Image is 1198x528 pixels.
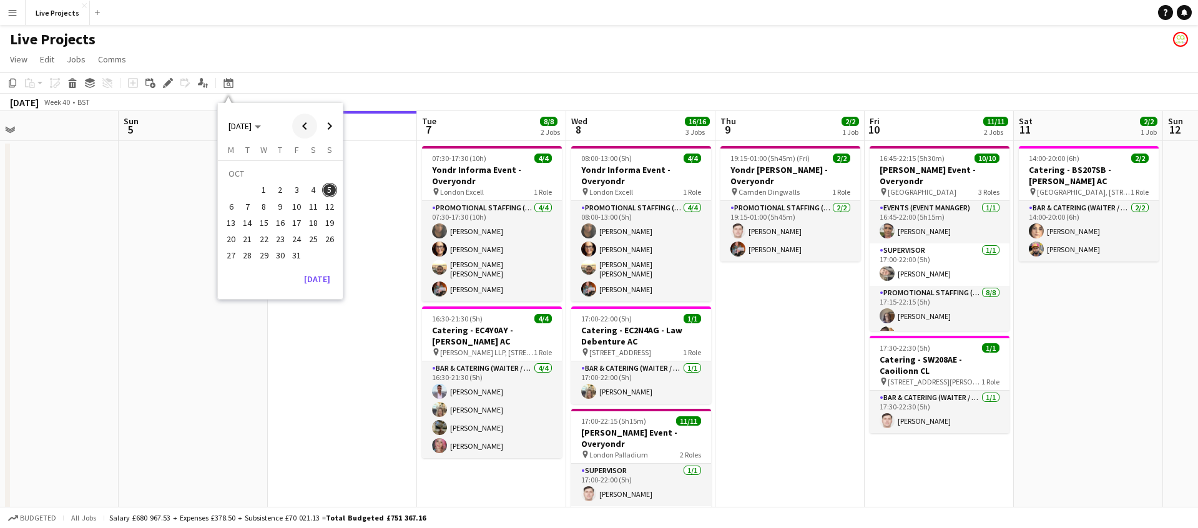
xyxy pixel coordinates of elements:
[540,117,557,126] span: 8/8
[10,54,27,65] span: View
[534,314,552,323] span: 4/4
[422,164,562,187] h3: Yondr Informa Event - Overyondr
[239,247,255,263] button: 28-10-2025
[40,54,54,65] span: Edit
[440,348,534,357] span: [PERSON_NAME] LLP, [STREET_ADDRESS]
[1019,201,1159,262] app-card-role: Bar & Catering (Waiter / waitress)2/214:00-20:00 (6h)[PERSON_NAME][PERSON_NAME]
[322,232,337,247] span: 26
[1017,122,1033,137] span: 11
[880,343,930,353] span: 17:30-22:30 (5h)
[256,215,272,231] button: 15-10-2025
[1037,187,1131,197] span: [GEOGRAPHIC_DATA], [STREET_ADDRESS]
[684,154,701,163] span: 4/4
[571,361,711,404] app-card-role: Bar & Catering (Waiter / waitress)1/117:00-22:00 (5h)[PERSON_NAME]
[432,314,483,323] span: 16:30-21:30 (5h)
[240,199,255,214] span: 7
[571,427,711,449] h3: [PERSON_NAME] Event - Overyondr
[684,314,701,323] span: 1/1
[534,154,552,163] span: 4/4
[888,187,956,197] span: [GEOGRAPHIC_DATA]
[1019,115,1033,127] span: Sat
[306,199,321,214] span: 11
[272,182,288,198] button: 02-10-2025
[256,247,272,263] button: 29-10-2025
[326,513,426,522] span: Total Budgeted £751 367.16
[62,51,91,67] a: Jobs
[571,306,711,404] app-job-card: 17:00-22:00 (5h)1/1Catering - EC2N4AG - Law Debenture AC [STREET_ADDRESS]1 RoleBar & Catering (Wa...
[322,231,338,247] button: 26-10-2025
[870,243,1009,286] app-card-role: Supervisor1/117:00-22:00 (5h)[PERSON_NAME]
[245,144,250,155] span: T
[288,215,305,231] button: 17-10-2025
[440,187,484,197] span: London Excell
[272,215,288,231] button: 16-10-2025
[880,154,945,163] span: 16:45-22:15 (5h30m)
[289,232,304,247] span: 24
[1173,32,1188,47] app-user-avatar: Activ8 Staffing
[223,232,238,247] span: 20
[223,231,239,247] button: 20-10-2025
[870,336,1009,433] div: 17:30-22:30 (5h)1/1Catering - SW208AE - Caoilionn CL [STREET_ADDRESS][PERSON_NAME]1 RoleBar & Cat...
[273,183,288,198] span: 2
[1131,187,1149,197] span: 1 Role
[257,215,272,230] span: 15
[720,115,736,127] span: Thu
[289,248,304,263] span: 31
[420,122,436,137] span: 7
[422,306,562,458] div: 16:30-21:30 (5h)4/4Catering - EC4Y0AY - [PERSON_NAME] AC [PERSON_NAME] LLP, [STREET_ADDRESS]1 Rol...
[109,513,426,522] div: Salary £680 967.53 + Expenses £378.50 + Subsistence £70 021.13 =
[306,232,321,247] span: 25
[571,464,711,506] app-card-role: Supervisor1/117:00-22:00 (5h)[PERSON_NAME]
[289,199,304,214] span: 10
[299,269,335,289] button: [DATE]
[571,325,711,347] h3: Catering - EC2N4AG - Law Debenture AC
[842,117,859,126] span: 2/2
[422,325,562,347] h3: Catering - EC4Y0AY - [PERSON_NAME] AC
[10,30,96,49] h1: Live Projects
[69,513,99,522] span: All jobs
[311,144,316,155] span: S
[257,183,272,198] span: 1
[982,343,999,353] span: 1/1
[98,54,126,65] span: Comms
[534,187,552,197] span: 1 Role
[5,51,32,67] a: View
[306,183,321,198] span: 4
[541,127,560,137] div: 2 Jobs
[260,144,267,155] span: W
[26,1,90,25] button: Live Projects
[571,115,587,127] span: Wed
[223,165,338,182] td: OCT
[1141,127,1157,137] div: 1 Job
[223,215,239,231] button: 13-10-2025
[685,127,709,137] div: 3 Jobs
[289,215,304,230] span: 17
[581,314,632,323] span: 17:00-22:00 (5h)
[295,144,299,155] span: F
[720,146,860,262] app-job-card: 19:15-01:00 (5h45m) (Fri)2/2Yondr [PERSON_NAME] - Overyondr Camden Dingwalls1 RolePromotional Sta...
[322,183,337,198] span: 5
[870,201,1009,243] app-card-role: Events (Event Manager)1/116:45-22:00 (5h15m)[PERSON_NAME]
[6,511,58,525] button: Budgeted
[832,187,850,197] span: 1 Role
[739,187,800,197] span: Camden Dingwalls
[589,450,648,459] span: London Palladium
[870,391,1009,433] app-card-role: Bar & Catering (Waiter / waitress)1/117:30-22:30 (5h)[PERSON_NAME]
[223,248,238,263] span: 27
[35,51,59,67] a: Edit
[589,187,633,197] span: London Excell
[676,416,701,426] span: 11/11
[870,146,1009,331] app-job-card: 16:45-22:15 (5h30m)10/10[PERSON_NAME] Event - Overyondr [GEOGRAPHIC_DATA]3 RolesEvents (Event Man...
[228,120,252,132] span: [DATE]
[581,154,632,163] span: 08:00-13:00 (5h)
[327,144,332,155] span: S
[223,198,239,215] button: 06-10-2025
[122,122,139,137] span: 5
[422,115,436,127] span: Tue
[534,348,552,357] span: 1 Role
[289,183,304,198] span: 3
[569,122,587,137] span: 8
